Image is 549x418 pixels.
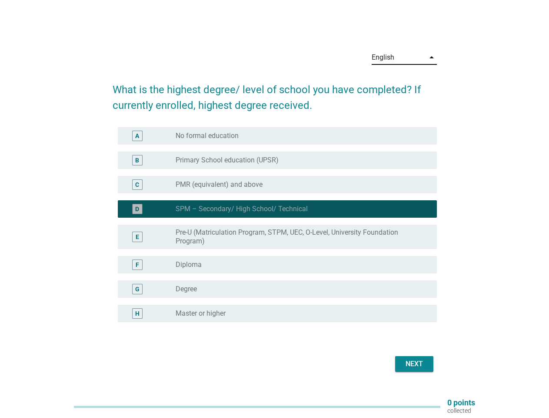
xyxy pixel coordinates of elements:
[176,180,263,189] label: PMR (equivalent) and above
[135,180,139,189] div: C
[426,52,437,63] i: arrow_drop_down
[135,309,140,318] div: H
[135,285,140,294] div: G
[136,260,139,270] div: F
[176,309,226,318] label: Master or higher
[113,73,437,113] h2: What is the highest degree/ level of school you have completed? If currently enrolled, highest de...
[135,156,139,165] div: B
[176,228,423,246] label: Pre-U (Matriculation Program, STPM, UEC, O-Level, University Foundation Program)
[447,399,475,407] p: 0 points
[135,205,139,214] div: D
[135,131,139,141] div: A
[176,205,308,213] label: SPM – Secondary/ High School/ Technical
[395,356,433,372] button: Next
[136,233,139,242] div: E
[176,131,239,140] label: No formal education
[372,54,394,61] div: English
[176,156,279,165] label: Primary School education (UPSR)
[447,407,475,415] p: collected
[176,260,202,269] label: Diploma
[402,359,426,369] div: Next
[176,285,197,293] label: Degree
